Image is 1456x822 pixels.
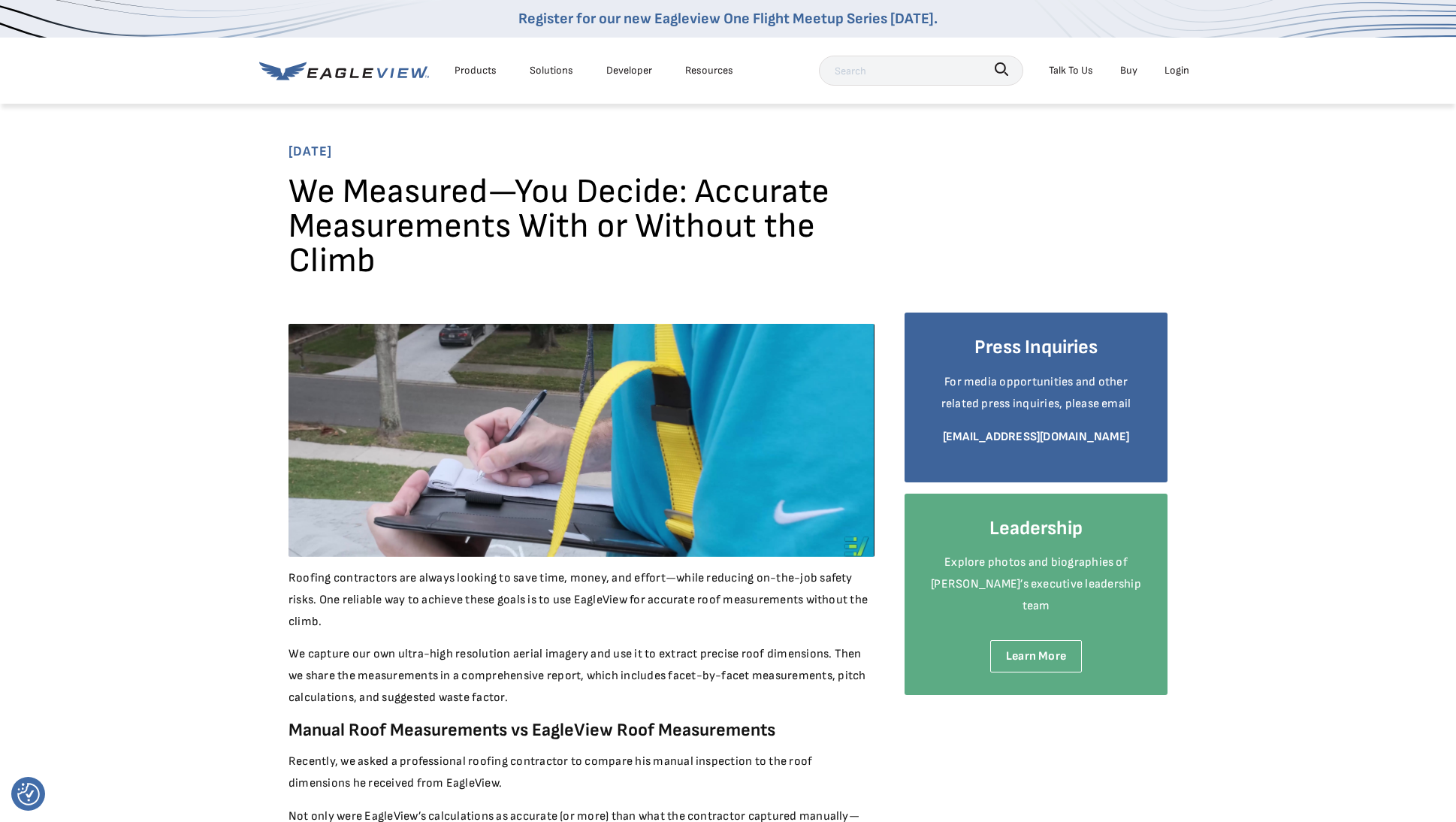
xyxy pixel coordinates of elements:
h4: Press Inquiries [927,335,1145,361]
div: Resources [685,61,733,80]
div: Products [455,61,497,80]
p: We capture our own ultra-high resolution aerial imagery and use it to extract precise roof dimens... [288,644,875,709]
p: Roofing contractors are always looking to save time, money, and effort—while reducing on-the-job ... [288,568,875,633]
p: Recently, we asked a professional roofing contractor to compare his manual inspection to the roof... [288,751,875,795]
a: [EMAIL_ADDRESS][DOMAIN_NAME] [943,430,1130,444]
div: Solutions [530,61,573,80]
a: Buy [1120,61,1137,80]
img: Revisit consent button [17,783,40,805]
button: Consent Preferences [17,783,40,805]
h4: Leadership [927,516,1145,542]
p: Explore photos and biographies of [PERSON_NAME]’s executive leadership team [927,552,1145,617]
img: EagleView Roof Measurements [288,324,875,557]
h2: Manual Roof Measurements vs EagleView Roof Measurements [288,721,875,741]
span: [DATE] [288,140,1168,164]
a: Learn More [990,640,1082,672]
h1: We Measured—You Decide: Accurate Measurements With or Without the Climb [288,175,875,290]
input: Search [819,56,1023,86]
a: Register for our new Eagleview One Flight Meetup Series [DATE]. [518,10,938,28]
div: Login [1164,61,1189,80]
a: Developer [606,61,652,80]
p: For media opportunities and other related press inquiries, please email [927,372,1145,416]
div: Talk To Us [1049,61,1093,80]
